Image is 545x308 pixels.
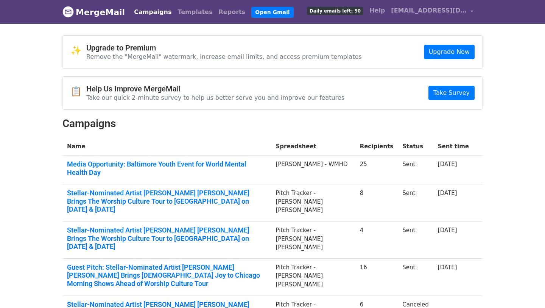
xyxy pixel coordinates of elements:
[438,190,457,196] a: [DATE]
[271,258,355,295] td: Pitch Tracker - [PERSON_NAME] [PERSON_NAME]
[438,264,457,271] a: [DATE]
[398,138,433,156] th: Status
[86,43,362,52] h4: Upgrade to Premium
[398,258,433,295] td: Sent
[355,156,398,184] td: 25
[174,5,215,20] a: Templates
[62,4,125,20] a: MergeMail
[355,138,398,156] th: Recipients
[366,3,388,18] a: Help
[271,156,355,184] td: [PERSON_NAME] - WMHD
[271,138,355,156] th: Spreadsheet
[355,222,398,259] td: 4
[216,5,249,20] a: Reports
[86,94,344,102] p: Take our quick 2-minute survey to help us better serve you and improve our features
[70,86,86,97] span: 📋
[438,161,457,168] a: [DATE]
[438,227,457,234] a: [DATE]
[307,7,363,15] span: Daily emails left: 50
[271,222,355,259] td: Pitch Tracker - [PERSON_NAME] [PERSON_NAME]
[428,86,475,100] a: Take Survey
[67,226,266,251] a: Stellar-Nominated Artist [PERSON_NAME] [PERSON_NAME] Brings The Worship Culture Tour to [GEOGRAPH...
[355,184,398,222] td: 8
[70,45,86,56] span: ✨
[398,222,433,259] td: Sent
[62,6,74,17] img: MergeMail logo
[271,184,355,222] td: Pitch Tracker - [PERSON_NAME] [PERSON_NAME]
[67,189,266,214] a: Stellar-Nominated Artist [PERSON_NAME] [PERSON_NAME] Brings The Worship Culture Tour to [GEOGRAPH...
[398,184,433,222] td: Sent
[67,160,266,176] a: Media Opportunity: Baltimore Youth Event for World Mental Health Day
[388,3,476,21] a: [EMAIL_ADDRESS][DOMAIN_NAME]
[62,117,483,130] h2: Campaigns
[86,53,362,61] p: Remove the "MergeMail" watermark, increase email limits, and access premium templates
[433,138,473,156] th: Sent time
[67,263,266,288] a: Guest Pitch: Stellar-Nominated Artist [PERSON_NAME] [PERSON_NAME] Brings [DEMOGRAPHIC_DATA] Joy t...
[131,5,174,20] a: Campaigns
[86,84,344,93] h4: Help Us Improve MergeMail
[424,45,475,59] a: Upgrade Now
[62,138,271,156] th: Name
[391,6,467,15] span: [EMAIL_ADDRESS][DOMAIN_NAME]
[355,258,398,295] td: 16
[304,3,366,18] a: Daily emails left: 50
[398,156,433,184] td: Sent
[251,7,293,18] a: Open Gmail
